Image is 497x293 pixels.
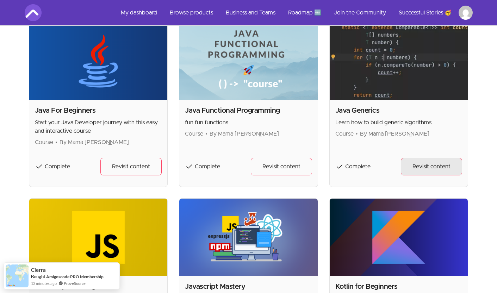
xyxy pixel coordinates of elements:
[25,4,42,21] img: Amigoscode logo
[356,131,358,137] span: •
[335,162,344,171] span: check
[330,22,468,100] img: Product image for Java Generics
[179,22,318,100] img: Product image for Java Functional Programming
[401,158,462,175] a: Revisit content
[185,118,312,127] p: fun fun functions
[179,199,318,276] img: Product image for Javascript Mastery
[31,274,45,279] span: Bought
[282,4,327,21] a: Roadmap 🆕
[345,164,371,169] span: Complete
[360,131,429,137] span: By Mama [PERSON_NAME]
[31,267,46,273] span: Cierra
[330,199,468,276] img: Product image for Kotlin for Beginners
[100,158,162,175] a: Revisit content
[195,164,220,169] span: Complete
[46,274,104,279] a: Amigoscode PRO Membership
[64,280,86,286] a: ProveSource
[60,139,129,145] span: By Mama [PERSON_NAME]
[412,162,451,171] span: Revisit content
[35,139,53,145] span: Course
[45,164,70,169] span: Complete
[220,4,281,21] a: Business and Teams
[6,264,29,287] img: provesource social proof notification image
[335,118,462,127] p: Learn how to build generic algorithms
[35,106,162,116] h2: Java For Beginners
[262,162,300,171] span: Revisit content
[112,162,150,171] span: Revisit content
[55,139,57,145] span: •
[31,280,57,286] span: 13 minutes ago
[115,4,163,21] a: My dashboard
[185,282,312,292] h2: Javascript Mastery
[393,4,457,21] a: Successful Stories 🥳
[35,162,43,171] span: check
[164,4,219,21] a: Browse products
[335,131,354,137] span: Course
[335,106,462,116] h2: Java Generics
[115,4,473,21] nav: Main
[29,199,168,276] img: Product image for JavaScript For Beginners
[459,6,473,20] img: Profile image for Shyma
[35,118,162,135] p: Start your Java Developer journey with this easy and interactive course
[210,131,279,137] span: By Mama [PERSON_NAME]
[29,22,168,100] img: Product image for Java For Beginners
[205,131,207,137] span: •
[185,131,203,137] span: Course
[185,162,193,171] span: check
[251,158,312,175] a: Revisit content
[328,4,392,21] a: Join the Community
[335,282,462,292] h2: Kotlin for Beginners
[185,106,312,116] h2: Java Functional Programming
